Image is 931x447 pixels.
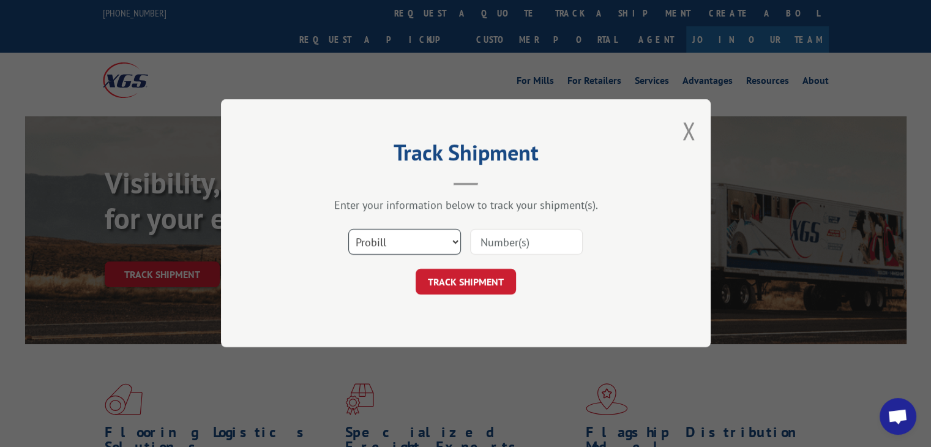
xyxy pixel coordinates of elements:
[682,115,695,147] button: Close modal
[282,144,649,167] h2: Track Shipment
[880,398,916,435] div: Open chat
[470,230,583,255] input: Number(s)
[282,198,649,212] div: Enter your information below to track your shipment(s).
[416,269,516,295] button: TRACK SHIPMENT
